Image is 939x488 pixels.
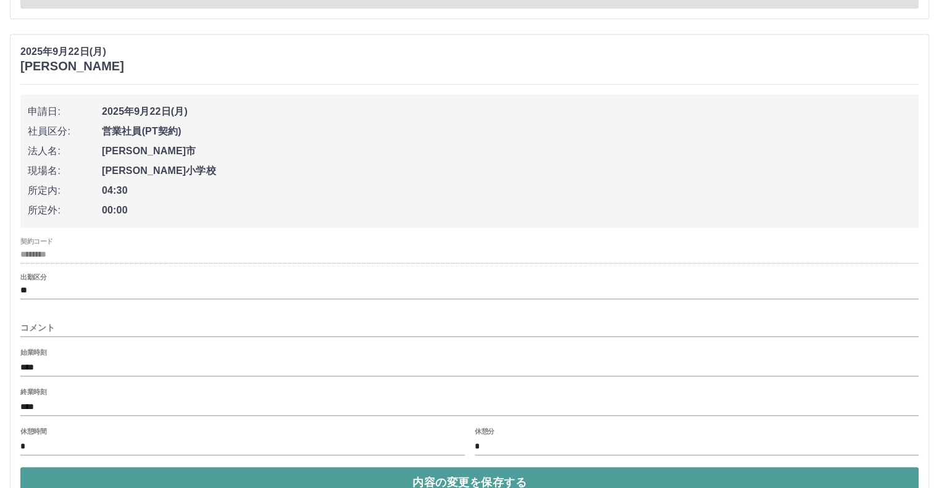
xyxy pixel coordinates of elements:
[28,183,102,198] span: 所定内:
[20,272,46,281] label: 出勤区分
[20,348,46,357] label: 始業時刻
[102,203,911,218] span: 00:00
[20,44,124,59] p: 2025年9月22日(月)
[20,427,46,436] label: 休憩時間
[20,387,46,397] label: 終業時刻
[28,163,102,178] span: 現場名:
[20,236,53,246] label: 契約コード
[28,203,102,218] span: 所定外:
[102,144,911,159] span: [PERSON_NAME]市
[102,124,911,139] span: 営業社員(PT契約)
[475,427,495,436] label: 休憩分
[20,59,124,73] h3: [PERSON_NAME]
[102,183,911,198] span: 04:30
[28,104,102,119] span: 申請日:
[28,124,102,139] span: 社員区分:
[102,104,911,119] span: 2025年9月22日(月)
[28,144,102,159] span: 法人名:
[102,163,911,178] span: [PERSON_NAME]小学校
